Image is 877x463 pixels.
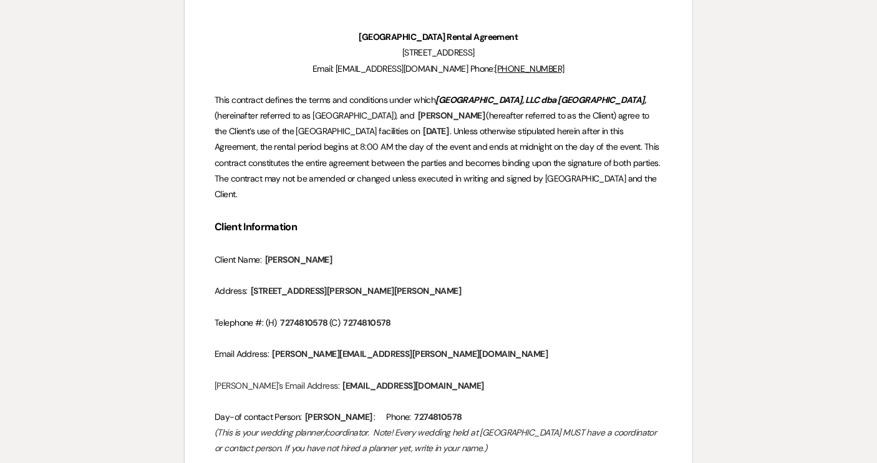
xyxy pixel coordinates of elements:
span: : Phone: [374,411,411,422]
span: [PERSON_NAME] [304,410,374,424]
span: Client Name: [215,254,261,265]
span: Email: [EMAIL_ADDRESS][DOMAIN_NAME] Phone: [313,63,495,74]
strong: Client Information [215,220,297,233]
span: 7274810578 [414,410,463,424]
span: Telephone #: (H) [215,317,277,328]
span: 7274810578 [279,316,329,330]
span: Address: [215,285,248,296]
span: Email Address: [215,348,269,359]
em: [GEOGRAPHIC_DATA], LLC dba [GEOGRAPHIC_DATA], [436,94,646,105]
span: [STREET_ADDRESS] [402,47,475,58]
p: [PERSON_NAME]'s Email Address: [215,378,662,394]
span: Day-of contact Person: [215,411,302,422]
span: . Unless otherwise stipulated herein after in this Agreement, the rental period begins at 8:00 AM... [215,125,662,200]
span: 7274810578 [342,316,392,330]
span: [DATE] [422,124,450,139]
span: [PERSON_NAME][EMAIL_ADDRESS][PERSON_NAME][DOMAIN_NAME] [271,347,550,361]
span: [STREET_ADDRESS][PERSON_NAME][PERSON_NAME] [250,284,462,298]
span: This contract defines the terms and conditions under which [215,94,436,105]
span: (hereinafter referred to as [GEOGRAPHIC_DATA]), and [215,110,414,121]
span: [PERSON_NAME] [264,253,334,267]
span: [EMAIL_ADDRESS][DOMAIN_NAME] [342,379,485,393]
em: (This is your wedding planner/coordinator. Note! Every wedding held at [GEOGRAPHIC_DATA] MUST hav... [215,427,659,454]
strong: [GEOGRAPHIC_DATA] Rental Agreement [359,31,518,42]
span: (C) [329,317,340,328]
span: [PERSON_NAME] [417,109,487,123]
a: [PHONE_NUMBER] [495,63,564,74]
